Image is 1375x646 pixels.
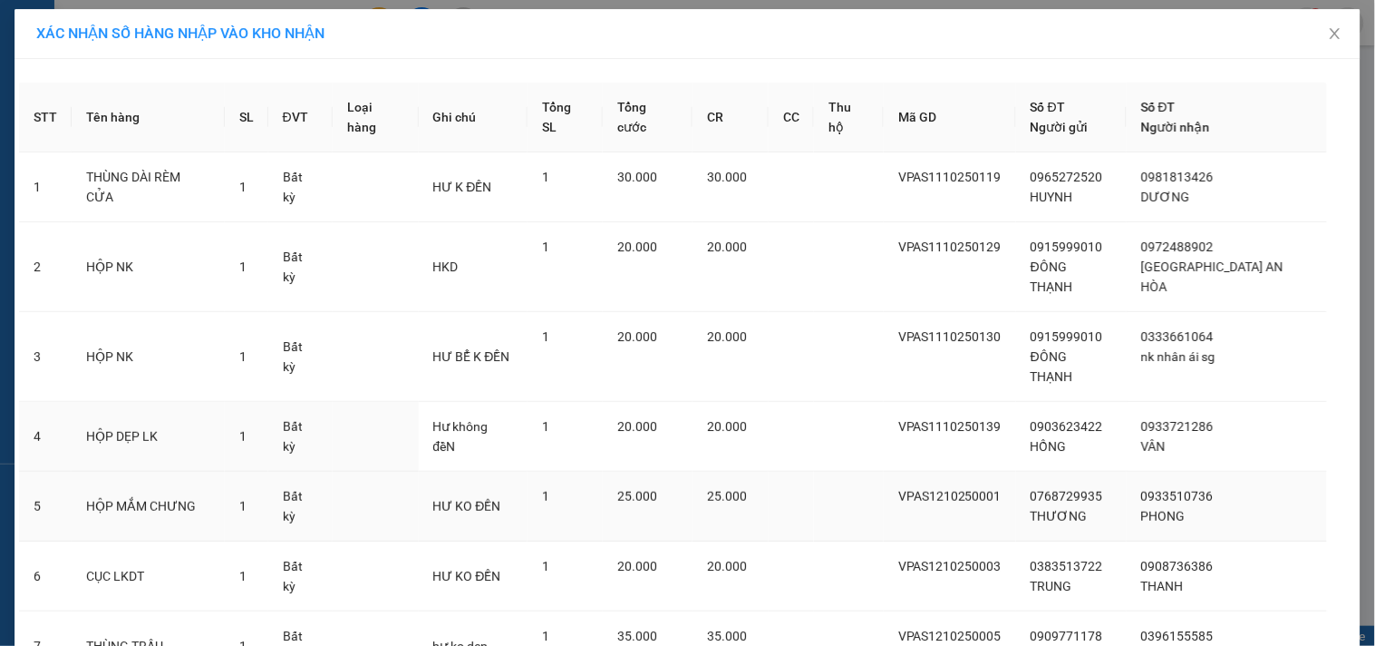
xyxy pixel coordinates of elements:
[617,489,657,504] span: 25.000
[19,472,72,542] td: 5
[268,222,333,312] td: Bất kỳ
[1031,259,1073,294] span: ĐÔNG THẠNH
[692,83,769,152] th: CR
[225,83,268,152] th: SL
[1328,26,1342,41] span: close
[617,240,657,254] span: 20.000
[542,170,549,184] span: 1
[72,402,225,472] td: HỘP DẸP LK
[19,402,72,472] td: 4
[542,629,549,643] span: 1
[19,83,72,152] th: STT
[1031,170,1103,184] span: 0965272520
[239,180,247,194] span: 1
[707,489,747,504] span: 25.000
[617,170,657,184] span: 30.000
[707,629,747,643] span: 35.000
[1031,629,1103,643] span: 0909771178
[1141,559,1214,573] span: 0908736386
[239,429,247,444] span: 1
[19,312,72,402] td: 3
[333,83,419,152] th: Loại hàng
[542,489,549,504] span: 1
[528,83,603,152] th: Tổng SL
[1031,419,1103,434] span: 0903623422
[898,170,1002,184] span: VPAS1110250119
[617,419,657,434] span: 20.000
[617,629,657,643] span: 35.000
[268,83,333,152] th: ĐVT
[268,542,333,612] td: Bất kỳ
[433,419,489,454] span: Hư không đềN
[72,472,225,542] td: HỘP MẮM CHƯNG
[1031,439,1067,454] span: HỒNG
[239,349,247,364] span: 1
[898,329,1002,344] span: VPAS1110250130
[542,559,549,573] span: 1
[268,402,333,472] td: Bất kỳ
[433,180,492,194] span: HƯ K ĐỀN
[72,83,225,152] th: Tên hàng
[72,312,225,402] td: HỘP NK
[898,489,1002,504] span: VPAS1210250001
[1141,579,1184,593] span: THANH
[433,259,459,274] span: HKD
[433,569,501,583] span: HƯ KO ĐỀN
[72,152,225,222] td: THÙNG DÀI RÈM CỬA
[1141,329,1214,344] span: 0333661064
[707,329,747,344] span: 20.000
[1141,439,1166,454] span: VÂN
[268,472,333,542] td: Bất kỳ
[898,559,1002,573] span: VPAS1210250003
[1141,629,1214,643] span: 0396155585
[814,83,884,152] th: Thu hộ
[1031,100,1065,114] span: Số ĐT
[1031,349,1073,384] span: ĐÔNG THẠNH
[1031,329,1103,344] span: 0915999010
[707,419,747,434] span: 20.000
[1141,259,1283,294] span: [GEOGRAPHIC_DATA] AN HÒA
[1310,9,1360,60] button: Close
[1141,489,1214,504] span: 0933510736
[542,419,549,434] span: 1
[1031,509,1088,524] span: THƯƠNG
[617,329,657,344] span: 20.000
[1031,190,1073,204] span: HUYNH
[1141,509,1186,524] span: PHONG
[268,312,333,402] td: Bất kỳ
[898,629,1002,643] span: VPAS1210250005
[1141,349,1215,364] span: nk nhân ái sg
[1141,120,1210,134] span: Người nhận
[707,170,747,184] span: 30.000
[1031,489,1103,504] span: 0768729935
[72,542,225,612] td: CỤC LKDT
[1141,100,1176,114] span: Số ĐT
[19,222,72,312] td: 2
[1031,120,1089,134] span: Người gửi
[1141,240,1214,254] span: 0972488902
[542,240,549,254] span: 1
[239,499,247,514] span: 1
[603,83,692,152] th: Tổng cước
[1141,419,1214,434] span: 0933721286
[1141,190,1190,204] span: DƯƠNG
[898,419,1002,434] span: VPAS1110250139
[1031,579,1072,593] span: TRUNG
[72,222,225,312] td: HỘP NK
[884,83,1016,152] th: Mã GD
[239,259,247,274] span: 1
[1031,559,1103,573] span: 0383513722
[1031,240,1103,254] span: 0915999010
[36,24,324,42] span: XÁC NHẬN SỐ HÀNG NHẬP VÀO KHO NHẬN
[617,559,657,573] span: 20.000
[707,559,747,573] span: 20.000
[239,569,247,583] span: 1
[268,152,333,222] td: Bất kỳ
[707,240,747,254] span: 20.000
[433,499,501,514] span: HƯ KO ĐỀN
[419,83,528,152] th: Ghi chú
[1141,170,1214,184] span: 0981813426
[19,152,72,222] td: 1
[769,83,814,152] th: CC
[542,329,549,344] span: 1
